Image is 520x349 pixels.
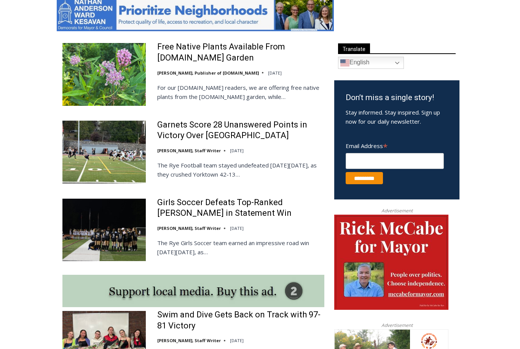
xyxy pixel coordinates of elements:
[340,59,349,68] img: en
[230,226,244,231] time: [DATE]
[183,74,369,95] a: Intern @ [DOMAIN_NAME]
[230,338,244,344] time: [DATE]
[157,310,324,331] a: Swim and Dive Gets Back on Track with 97-81 Victory
[157,83,324,102] p: For our [DOMAIN_NAME] readers, we are offering free native plants from the [DOMAIN_NAME] garden, ...
[338,44,370,54] span: Translate
[346,92,448,104] h3: Don’t miss a single story!
[89,64,93,72] div: 6
[157,226,221,231] a: [PERSON_NAME], Staff Writer
[157,120,324,142] a: Garnets Score 28 Unanswered Points in Victory Over [GEOGRAPHIC_DATA]
[157,42,324,64] a: Free Native Plants Available From [DOMAIN_NAME] Garden
[157,148,221,154] a: [PERSON_NAME], Staff Writer
[62,43,146,106] img: Free Native Plants Available From MyRye.com Garden
[338,57,404,69] a: English
[230,148,244,154] time: [DATE]
[192,0,360,74] div: "[PERSON_NAME] and I covered the [DATE] Parade, which was a really eye opening experience as I ha...
[199,76,353,93] span: Intern @ [DOMAIN_NAME]
[334,215,448,310] img: McCabe for Mayor
[80,64,83,72] div: 4
[374,322,420,329] span: Advertisement
[6,76,101,94] h4: [PERSON_NAME] Read Sanctuary Fall Fest: [DATE]
[62,199,146,261] img: Girls Soccer Defeats Top-Ranked Albertus Magnus in Statement Win
[157,70,259,76] a: [PERSON_NAME], Publisher of [DOMAIN_NAME]
[374,207,420,215] span: Advertisement
[346,139,444,152] label: Email Address
[157,338,221,344] a: [PERSON_NAME], Staff Writer
[157,161,324,179] p: The Rye Football team stayed undefeated [DATE][DATE], as they crushed Yorktown 42-13…
[346,108,448,126] p: Stay informed. Stay inspired. Sign up now for our daily newsletter.
[62,121,146,183] img: Garnets Score 28 Unanswered Points in Victory Over Yorktown
[268,70,282,76] time: [DATE]
[157,198,324,219] a: Girls Soccer Defeats Top-Ranked [PERSON_NAME] in Statement Win
[62,275,324,308] img: support local media, buy this ad
[85,64,87,72] div: /
[0,76,114,95] a: [PERSON_NAME] Read Sanctuary Fall Fest: [DATE]
[80,22,102,62] div: Live Music
[157,239,324,257] p: The Rye Girls Soccer team earned an impressive road win [DATE][DATE], as…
